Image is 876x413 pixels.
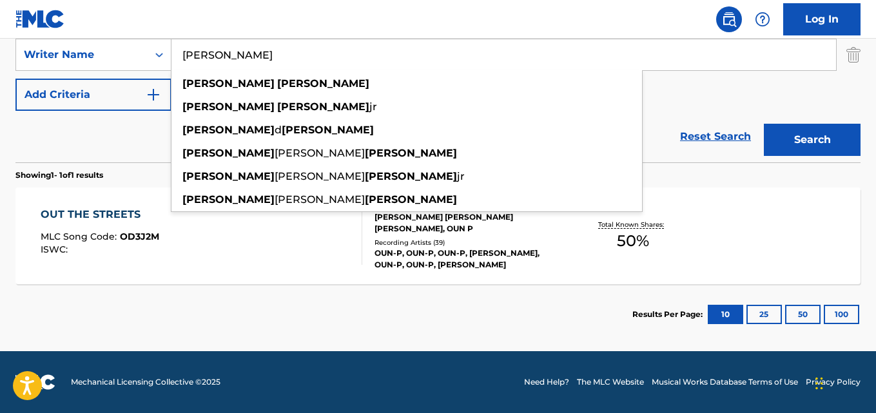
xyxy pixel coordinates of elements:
a: Privacy Policy [806,376,861,388]
button: 10 [708,305,743,324]
img: logo [15,374,55,390]
a: Need Help? [524,376,569,388]
strong: [PERSON_NAME] [282,124,374,136]
img: Delete Criterion [846,39,861,71]
img: search [721,12,737,27]
span: Mechanical Licensing Collective © 2025 [71,376,220,388]
strong: [PERSON_NAME] [277,77,369,90]
span: 50 % [617,229,649,253]
span: d [275,124,282,136]
strong: [PERSON_NAME] [182,124,275,136]
div: [PERSON_NAME] [PERSON_NAME] [PERSON_NAME], OUN P [375,211,563,235]
strong: [PERSON_NAME] [365,193,457,206]
span: jr [369,101,377,113]
strong: [PERSON_NAME] [182,101,275,113]
strong: [PERSON_NAME] [182,77,275,90]
button: 100 [824,305,859,324]
strong: [PERSON_NAME] [182,170,275,182]
img: MLC Logo [15,10,65,28]
button: 25 [746,305,782,324]
a: OUT THE STREETSMLC Song Code:OD3J2MISWC:Writers (3)[PERSON_NAME] [PERSON_NAME] [PERSON_NAME], OUN... [15,187,861,284]
iframe: Chat Widget [812,351,876,413]
span: [PERSON_NAME] [275,147,365,159]
span: OD3J2M [120,231,159,242]
span: [PERSON_NAME] [275,193,365,206]
a: Musical Works Database Terms of Use [652,376,798,388]
div: Drag [815,364,823,403]
strong: [PERSON_NAME] [182,193,275,206]
span: ISWC : [41,244,71,255]
div: Help [750,6,775,32]
img: help [755,12,770,27]
a: The MLC Website [577,376,644,388]
button: 50 [785,305,821,324]
p: Total Known Shares: [598,220,667,229]
span: [PERSON_NAME] [275,170,365,182]
strong: [PERSON_NAME] [365,147,457,159]
a: Reset Search [674,122,757,151]
div: Writer Name [24,47,140,62]
div: OUT THE STREETS [41,207,159,222]
div: OUN-P, OUN-P, OUN-P, [PERSON_NAME], OUN-P, OUN-P, [PERSON_NAME] [375,247,563,271]
span: MLC Song Code : [41,231,120,242]
p: Showing 1 - 1 of 1 results [15,169,103,181]
strong: [PERSON_NAME] [277,101,369,113]
a: Log In [783,3,861,35]
button: Add Criteria [15,79,171,111]
span: jr [457,170,465,182]
div: Recording Artists ( 39 ) [375,238,563,247]
button: Search [764,124,861,156]
img: 9d2ae6d4665cec9f34b9.svg [146,87,161,102]
p: Results Per Page: [632,309,706,320]
strong: [PERSON_NAME] [182,147,275,159]
a: Public Search [716,6,742,32]
strong: [PERSON_NAME] [365,170,457,182]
